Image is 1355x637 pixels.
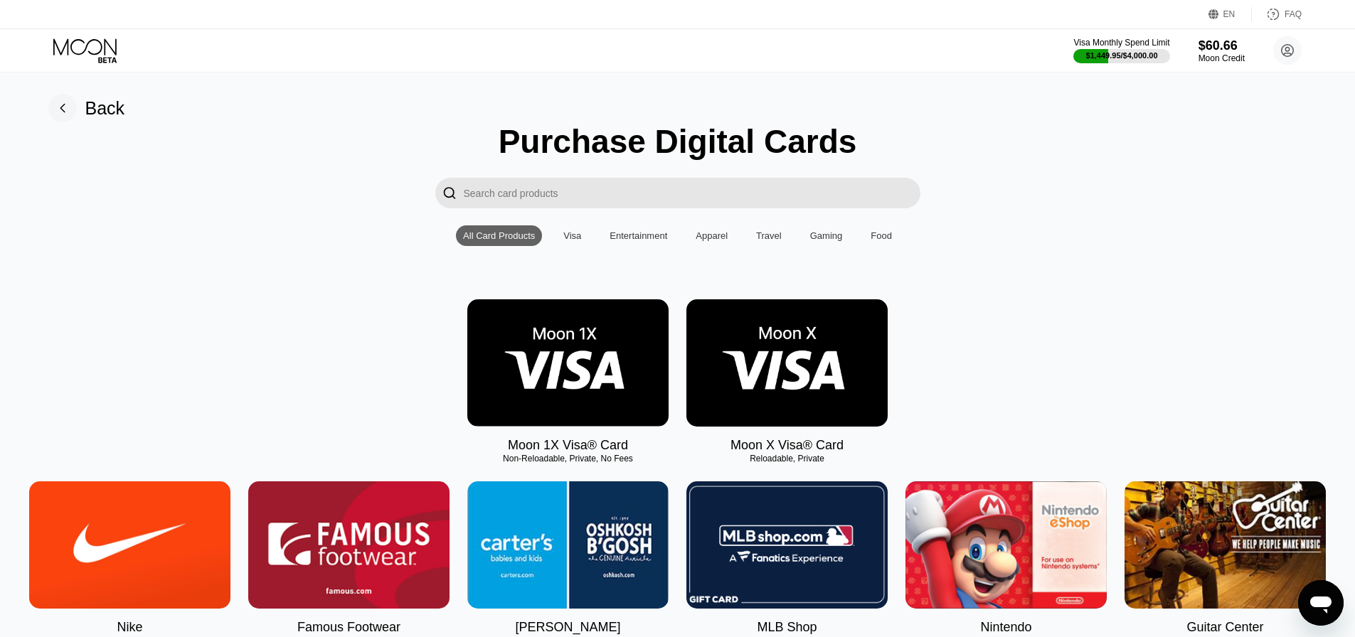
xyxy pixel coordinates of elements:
[810,230,843,241] div: Gaming
[1199,38,1245,63] div: $60.66Moon Credit
[508,438,628,453] div: Moon 1X Visa® Card
[756,230,782,241] div: Travel
[696,230,728,241] div: Apparel
[456,225,542,246] div: All Card Products
[871,230,892,241] div: Food
[442,185,457,201] div: 
[463,230,535,241] div: All Card Products
[749,225,789,246] div: Travel
[556,225,588,246] div: Visa
[1199,38,1245,53] div: $60.66
[1223,9,1236,19] div: EN
[467,454,669,464] div: Non-Reloadable, Private, No Fees
[464,178,920,208] input: Search card products
[1199,53,1245,63] div: Moon Credit
[730,438,844,453] div: Moon X Visa® Card
[297,620,400,635] div: Famous Footwear
[1073,38,1169,63] div: Visa Monthly Spend Limit$1,449.95/$4,000.00
[610,230,667,241] div: Entertainment
[1285,9,1302,19] div: FAQ
[1208,7,1252,21] div: EN
[48,94,125,122] div: Back
[864,225,899,246] div: Food
[602,225,674,246] div: Entertainment
[1252,7,1302,21] div: FAQ
[1186,620,1263,635] div: Guitar Center
[85,98,125,119] div: Back
[1298,580,1344,626] iframe: Button to launch messaging window
[117,620,142,635] div: Nike
[499,122,857,161] div: Purchase Digital Cards
[563,230,581,241] div: Visa
[515,620,620,635] div: [PERSON_NAME]
[1086,51,1158,60] div: $1,449.95 / $4,000.00
[689,225,735,246] div: Apparel
[1073,38,1169,48] div: Visa Monthly Spend Limit
[757,620,817,635] div: MLB Shop
[803,225,850,246] div: Gaming
[686,454,888,464] div: Reloadable, Private
[435,178,464,208] div: 
[980,620,1031,635] div: Nintendo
